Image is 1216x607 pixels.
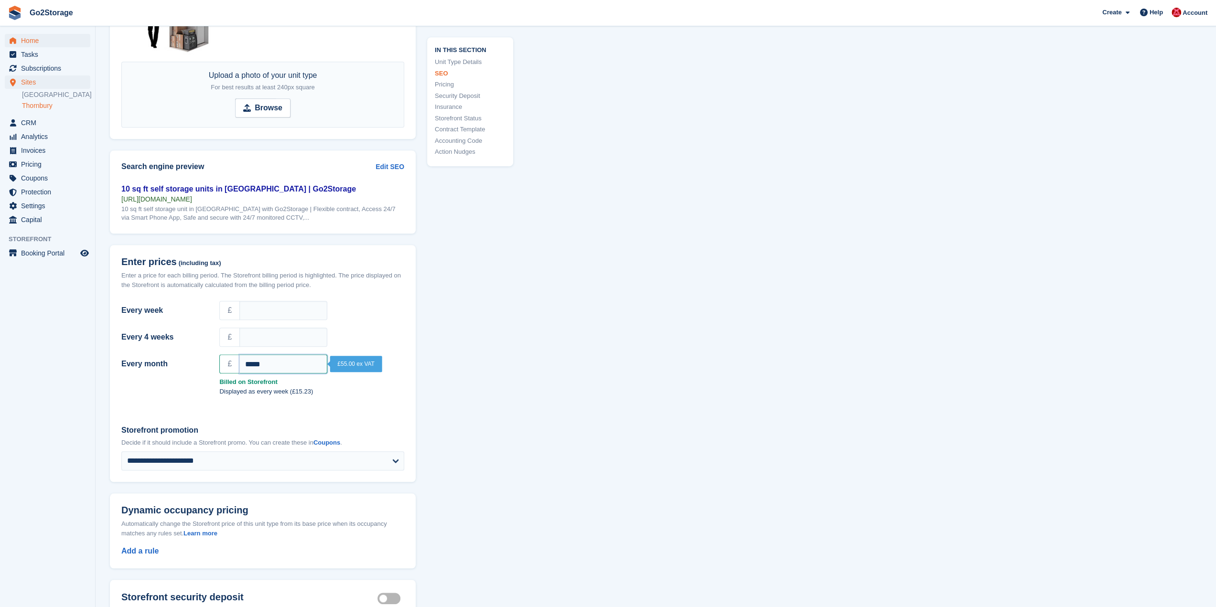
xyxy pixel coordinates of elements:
[121,438,404,447] p: Decide if it should include a Storefront promo. You can create these in .
[21,246,78,260] span: Booking Portal
[21,213,78,226] span: Capital
[5,34,90,47] a: menu
[183,530,217,537] a: Learn more
[21,62,78,75] span: Subscriptions
[121,505,248,516] span: Dynamic occupancy pricing
[435,103,506,112] a: Insurance
[121,547,159,555] a: Add a rule
[5,144,90,157] a: menu
[5,171,90,185] a: menu
[121,271,404,289] div: Enter a price for each billing period. The Storefront billing period is highlighted. The price di...
[5,246,90,260] a: menu
[121,256,177,267] span: Enter prices
[1150,8,1163,17] span: Help
[211,84,315,91] span: For best results at least 240px square
[21,144,78,157] span: Invoices
[22,90,90,99] a: [GEOGRAPHIC_DATA]
[21,171,78,185] span: Coupons
[121,425,404,436] label: Storefront promotion
[8,6,22,20] img: stora-icon-8386f47178a22dfd0bd8f6a31ec36ba5ce8667c1dd55bd0f319d3a0aa187defe.svg
[79,247,90,259] a: Preview store
[5,213,90,226] a: menu
[1102,8,1121,17] span: Create
[435,58,506,67] a: Unit Type Details
[21,75,78,89] span: Sites
[435,69,506,78] a: SEO
[21,34,78,47] span: Home
[377,598,404,599] label: Security deposit on
[5,116,90,129] a: menu
[235,98,291,117] input: Browse
[5,158,90,171] a: menu
[255,102,282,114] strong: Browse
[435,125,506,135] a: Contract Template
[435,136,506,146] a: Accounting Code
[435,91,506,101] a: Security Deposit
[435,114,506,123] a: Storefront Status
[21,185,78,199] span: Protection
[121,205,404,222] div: 10 sq ft self storage unit in [GEOGRAPHIC_DATA] with Go2Storage | Flexible contract, Access 24/7 ...
[121,358,208,370] label: Every month
[219,377,404,387] strong: Billed on Storefront
[5,185,90,199] a: menu
[121,195,404,203] div: [URL][DOMAIN_NAME]
[179,260,221,267] span: (including tax)
[9,234,95,244] span: Storefront
[5,48,90,61] a: menu
[435,80,506,90] a: Pricing
[121,591,377,603] h2: Storefront security deposit
[209,70,317,93] div: Upload a photo of your unit type
[435,148,506,157] a: Action Nudges
[1183,8,1207,18] span: Account
[121,519,404,538] div: Automatically change the Storefront price of this unit type from its base price when its occupanc...
[121,305,208,316] label: Every week
[21,158,78,171] span: Pricing
[5,62,90,75] a: menu
[21,48,78,61] span: Tasks
[21,130,78,143] span: Analytics
[376,162,404,172] a: Edit SEO
[21,116,78,129] span: CRM
[22,101,90,110] a: Thornbury
[5,75,90,89] a: menu
[5,130,90,143] a: menu
[121,183,404,195] div: 10 sq ft self storage units in [GEOGRAPHIC_DATA] | Go2Storage
[5,199,90,213] a: menu
[121,162,376,171] h2: Search engine preview
[121,331,208,343] label: Every 4 weeks
[26,5,77,21] a: Go2Storage
[21,199,78,213] span: Settings
[219,387,404,396] p: Displayed as every week (£15.23)
[435,45,506,54] span: In this section
[313,439,340,446] a: Coupons
[1172,8,1181,17] img: James Pearson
